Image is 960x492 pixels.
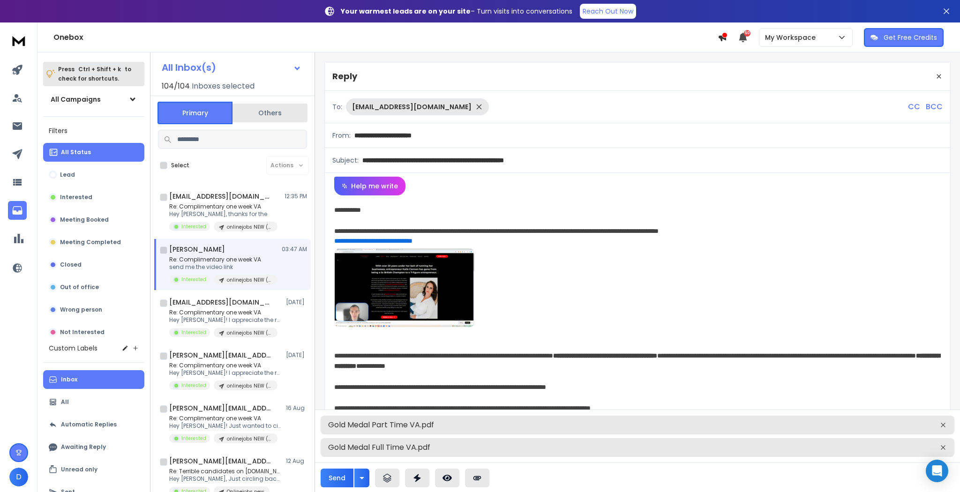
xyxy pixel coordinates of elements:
button: Lead [43,165,144,184]
p: 16 Aug [286,404,307,412]
button: Meeting Completed [43,233,144,252]
p: Hey [PERSON_NAME]! I appreciate the response. [169,369,282,377]
h1: All Inbox(s) [162,63,216,72]
a: Reach Out Now [580,4,636,19]
p: [DATE] [286,351,307,359]
p: Meeting Completed [60,239,121,246]
span: Ctrl + Shift + k [77,64,122,75]
p: Reply [332,70,357,83]
p: Interested [60,194,92,201]
h1: [EMAIL_ADDRESS][DOMAIN_NAME] [169,298,272,307]
button: All [43,393,144,411]
p: Reach Out Now [583,7,633,16]
h3: Gold Medal Full Time VA.pdf [328,442,792,453]
p: onlinejobs NEW ([PERSON_NAME] add to this one) [227,276,272,283]
p: Re: Complimentary one week VA [169,309,282,316]
p: My Workspace [765,33,819,42]
p: Hey [PERSON_NAME]! Just wanted to circle back [169,422,282,430]
button: All Status [43,143,144,162]
p: Wrong person [60,306,102,313]
h1: [PERSON_NAME] [169,245,225,254]
h3: Filters [43,124,144,137]
button: Send [321,469,353,487]
button: Inbox [43,370,144,389]
span: 50 [744,30,750,37]
p: Interested [181,276,206,283]
label: Select [171,162,189,169]
button: Unread only [43,460,144,479]
p: Hey [PERSON_NAME]! I appreciate the response. [169,316,282,324]
strong: Your warmest leads are on your site [341,7,471,16]
h1: [EMAIL_ADDRESS][DOMAIN_NAME] [169,192,272,201]
p: Re: Complimentary one week VA [169,362,282,369]
p: [DATE] [286,298,307,306]
p: Awaiting Reply [61,443,106,451]
p: CC [908,101,920,112]
p: Hey [PERSON_NAME], thanks for the [169,210,277,218]
p: onlinejobs NEW ([PERSON_NAME] add to this one) [227,435,272,442]
p: All Status [61,149,91,156]
p: – Turn visits into conversations [341,7,572,16]
p: onlinejobs NEW ([PERSON_NAME] add to this one) [227,382,272,389]
button: Wrong person [43,300,144,319]
p: Interested [181,382,206,389]
p: Re: Terrible candidates on [DOMAIN_NAME] [169,468,282,475]
h3: Gold Medal Part Time VA.pdf [328,419,792,431]
p: BCC [926,101,943,112]
p: Closed [60,261,82,268]
button: All Campaigns [43,90,144,109]
button: Help me write [334,177,405,195]
p: Lead [60,171,75,179]
button: Meeting Booked [43,210,144,229]
button: All Inbox(s) [154,58,309,77]
p: To: [332,102,342,112]
button: Get Free Credits [864,28,944,47]
p: Out of office [60,283,99,291]
p: Not Interested [60,328,105,336]
p: Interested [181,435,206,442]
p: Get Free Credits [884,33,937,42]
h1: All Campaigns [51,95,101,104]
p: All [61,398,69,406]
p: From: [332,131,351,140]
p: 12:35 PM [285,193,307,200]
h1: [PERSON_NAME][EMAIL_ADDRESS][DOMAIN_NAME] [169,350,272,360]
p: 03:47 AM [282,246,307,253]
div: Open Intercom Messenger [926,460,948,482]
button: Closed [43,255,144,274]
button: D [9,468,28,486]
span: 104 / 104 [162,81,190,92]
button: Interested [43,188,144,207]
p: 12 Aug [286,457,307,465]
p: Automatic Replies [61,421,117,428]
p: send me the video link [169,263,277,271]
button: Awaiting Reply [43,438,144,456]
button: Others [232,103,307,123]
h1: Onebox [53,32,718,43]
p: onlinejobs NEW ([PERSON_NAME] add to this one) [227,329,272,336]
p: Interested [181,223,206,230]
p: Re: Complimentary one week VA [169,256,277,263]
p: Unread only [61,466,97,473]
h3: Inboxes selected [192,81,255,92]
p: Subject: [332,156,359,165]
p: Interested [181,329,206,336]
button: Not Interested [43,323,144,342]
h1: [PERSON_NAME][EMAIL_ADDRESS][DOMAIN_NAME] [169,403,272,413]
button: Out of office [43,278,144,297]
h1: [PERSON_NAME][EMAIL_ADDRESS][DOMAIN_NAME] [169,456,272,466]
p: Press to check for shortcuts. [58,65,131,83]
img: logo [9,32,28,49]
p: [EMAIL_ADDRESS][DOMAIN_NAME] [352,102,472,112]
button: Primary [157,102,232,124]
p: onlinejobs NEW ([PERSON_NAME] add to this one) [227,224,272,231]
button: Automatic Replies [43,415,144,434]
p: Hey [PERSON_NAME], Just circling back. Were [169,475,282,483]
p: Meeting Booked [60,216,109,224]
p: Re: Complimentary one week VA [169,415,282,422]
h3: Custom Labels [49,343,97,353]
p: Re: Complimentary one week VA [169,203,277,210]
p: Inbox [61,376,77,383]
